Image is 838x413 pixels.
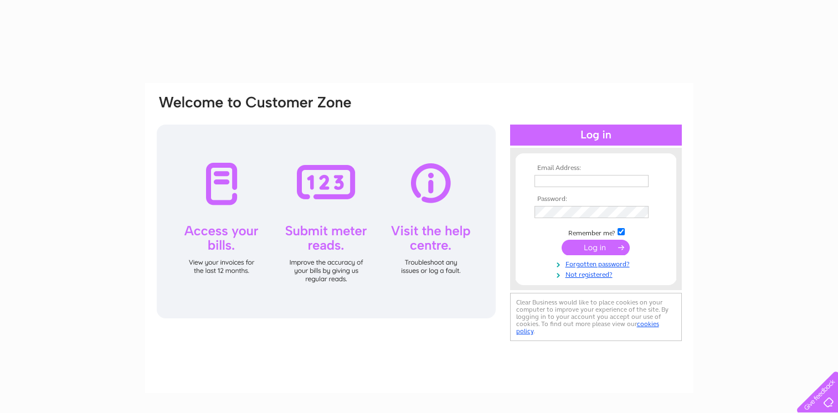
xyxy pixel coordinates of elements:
[532,226,660,238] td: Remember me?
[534,269,660,279] a: Not registered?
[562,240,630,255] input: Submit
[532,195,660,203] th: Password:
[510,293,682,341] div: Clear Business would like to place cookies on your computer to improve your experience of the sit...
[534,258,660,269] a: Forgotten password?
[516,320,659,335] a: cookies policy
[532,164,660,172] th: Email Address:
